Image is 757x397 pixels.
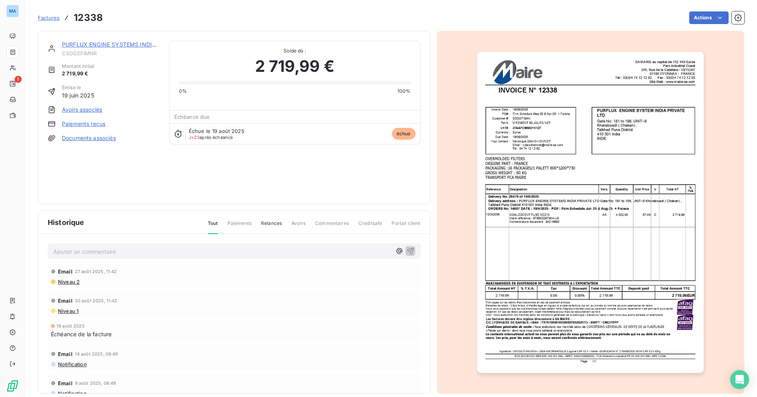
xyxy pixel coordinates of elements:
span: 19 août 2025 [56,324,85,328]
div: MA [6,5,19,17]
span: 14 août 2025, 08:49 [75,352,118,356]
a: PURFLUX ENGINE SYSTEMS INDIA PRIVAT [62,41,177,48]
span: Solde dû : [179,47,411,54]
img: invoice_thumbnail [477,52,704,373]
span: Échéance due [174,114,210,120]
span: 2 719,99 € [62,70,94,78]
span: échue [392,128,416,140]
button: Actions [689,11,729,24]
span: Email [58,380,73,386]
span: Niveau 1 [57,308,78,314]
span: après échéance [189,135,233,140]
span: 19 juin 2025 [62,91,94,99]
span: CSOGEFIMNR [62,50,160,56]
span: Avoirs [291,220,306,233]
a: Paiements reçus [62,120,105,128]
h3: 12338 [74,11,103,25]
span: Échue le 19 août 2025 [189,128,244,134]
span: Relances [261,220,282,233]
span: J+23 [189,135,200,140]
span: Échéance de la facture [51,330,112,338]
span: Factures [38,15,60,21]
span: Creditsafe [358,220,382,233]
a: Avoirs associés [62,106,102,114]
span: Notification [57,361,87,367]
span: Émise le [62,84,94,91]
span: Niveau 2 [57,279,80,285]
span: Paiements [227,220,252,233]
span: Tout [208,220,218,234]
span: Historique [48,217,84,228]
a: Factures [38,14,60,22]
a: Documents associés [62,134,116,142]
span: Commentaires [315,220,349,233]
span: 20 août 2025, 11:42 [75,298,117,303]
span: Email [58,351,73,357]
span: 1 [15,76,22,83]
div: Open Intercom Messenger [730,370,749,389]
span: 2 719,99 € [255,54,334,78]
span: Portail client [392,220,420,233]
span: 0% [179,88,187,95]
span: 100% [397,88,411,95]
span: 27 août 2025, 11:42 [75,269,117,274]
span: 9 août 2025, 08:49 [75,381,116,386]
span: Notification [57,390,87,397]
span: Email [58,268,73,275]
img: Logo LeanPay [6,380,19,392]
span: Email [58,298,73,304]
span: Montant initial [62,63,94,70]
